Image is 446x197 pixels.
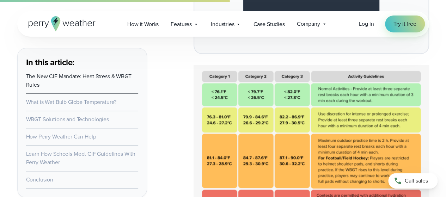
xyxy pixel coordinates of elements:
[405,177,428,185] span: Call sales
[359,20,374,28] a: Log in
[388,173,438,189] a: Call sales
[247,17,291,31] a: Case Studies
[297,20,320,28] span: Company
[26,176,53,184] a: Conclusion
[26,150,136,166] a: Learn How Schools Meet CIF Guidelines With Perry Weather
[26,133,96,141] a: How Perry Weather Can Help
[26,115,109,123] a: WBGT Solutions and Technologies
[211,20,234,29] span: Industries
[127,20,159,29] span: How it Works
[253,20,285,29] span: Case Studies
[26,98,117,106] a: What is Wet Bulb Globe Temperature?
[121,17,165,31] a: How it Works
[385,16,424,32] a: Try it free
[26,57,138,68] h3: In this article:
[26,72,132,89] a: The New CIF Mandate: Heat Stress & WBGT Rules
[171,20,192,29] span: Features
[393,20,416,28] span: Try it free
